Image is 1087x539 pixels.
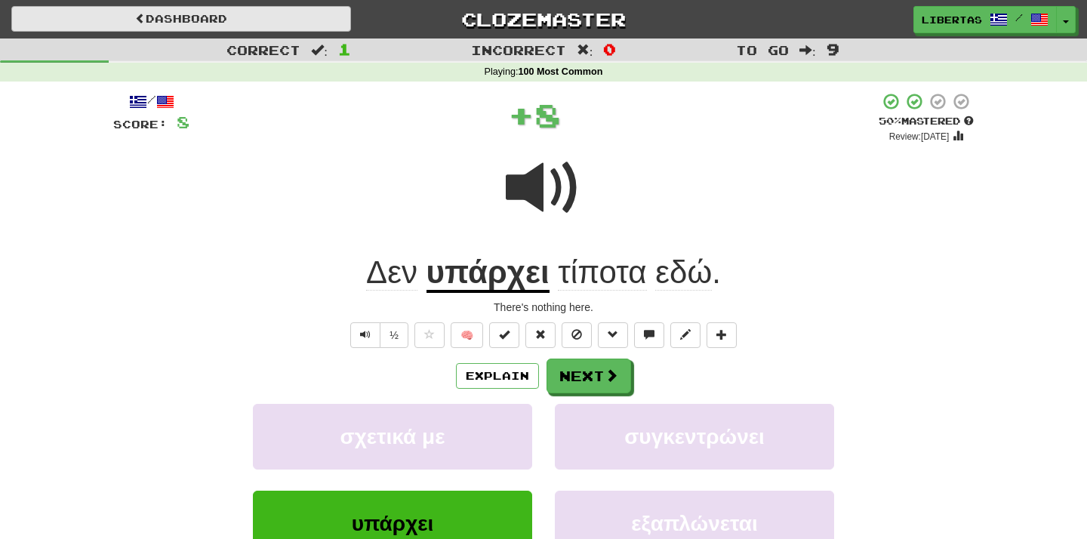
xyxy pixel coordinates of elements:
button: Edit sentence (alt+d) [670,322,701,348]
span: / [1015,12,1023,23]
div: There's nothing here. [113,300,974,315]
span: + [508,92,534,137]
button: Reset to 0% Mastered (alt+r) [525,322,556,348]
small: Review: [DATE] [889,131,950,142]
div: / [113,92,189,111]
span: : [311,44,328,57]
button: Ignore sentence (alt+i) [562,322,592,348]
span: Incorrect [471,42,566,57]
span: . [550,254,721,291]
span: εδώ [655,254,712,291]
button: Grammar (alt+g) [598,322,628,348]
button: 🧠 [451,322,483,348]
a: Clozemaster [374,6,713,32]
span: 8 [177,112,189,131]
span: τίποτα [558,254,646,291]
span: συγκεντρώνει [624,425,765,448]
span: 9 [827,40,839,58]
div: Mastered [879,115,974,128]
span: 8 [534,96,561,134]
span: Δεν [366,254,417,291]
button: συγκεντρώνει [555,404,834,470]
button: Next [547,359,631,393]
span: : [799,44,816,57]
div: Text-to-speech controls [347,322,408,348]
button: Play sentence audio (ctl+space) [350,322,380,348]
button: Favorite sentence (alt+f) [414,322,445,348]
a: Dashboard [11,6,351,32]
span: 0 [603,40,616,58]
button: Discuss sentence (alt+u) [634,322,664,348]
a: Libertas / [913,6,1057,33]
span: 1 [338,40,351,58]
span: σχετικά με [340,425,445,448]
span: : [577,44,593,57]
span: υπάρχει [352,512,434,535]
button: Explain [456,363,539,389]
button: Add to collection (alt+a) [707,322,737,348]
strong: 100 Most Common [518,66,602,77]
span: Libertas [922,13,982,26]
button: σχετικά με [253,404,532,470]
span: To go [736,42,789,57]
button: Set this sentence to 100% Mastered (alt+m) [489,322,519,348]
button: ½ [380,322,408,348]
span: εξαπλώνεται [631,512,757,535]
u: υπάρχει [426,254,550,293]
span: 50 % [879,115,901,127]
span: Score: [113,118,168,131]
span: Correct [226,42,300,57]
